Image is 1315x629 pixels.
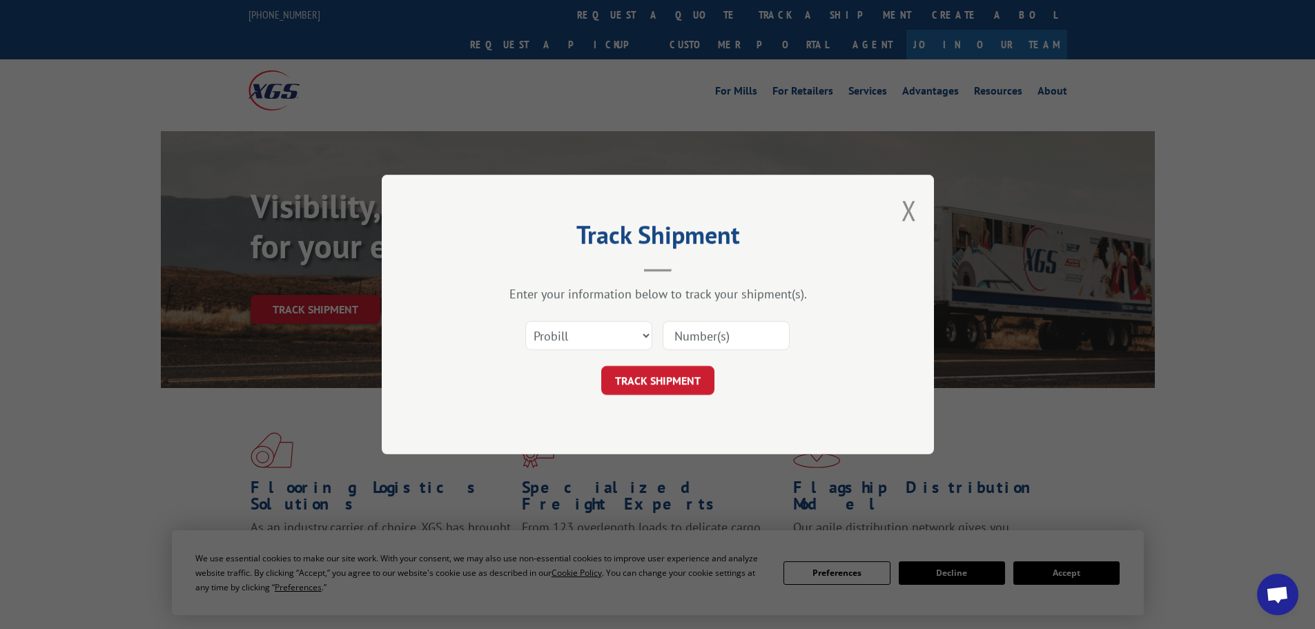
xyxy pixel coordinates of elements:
div: Open chat [1257,574,1298,615]
button: TRACK SHIPMENT [601,366,714,395]
button: Close modal [902,192,917,229]
input: Number(s) [663,321,790,350]
h2: Track Shipment [451,225,865,251]
div: Enter your information below to track your shipment(s). [451,286,865,302]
